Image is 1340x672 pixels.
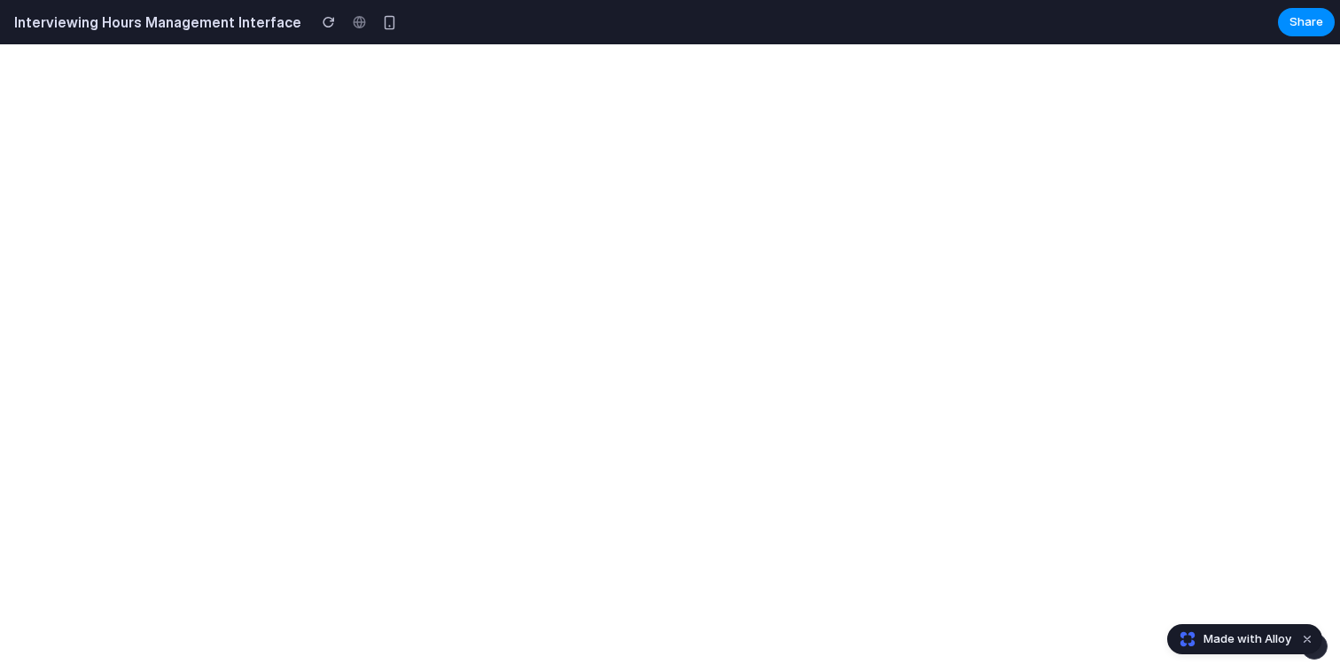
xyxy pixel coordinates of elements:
[1204,630,1291,648] span: Made with Alloy
[1278,8,1335,36] button: Share
[7,12,301,33] h2: Interviewing Hours Management Interface
[1297,629,1318,650] button: Dismiss watermark
[1168,630,1293,648] a: Made with Alloy
[1289,13,1323,31] span: Share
